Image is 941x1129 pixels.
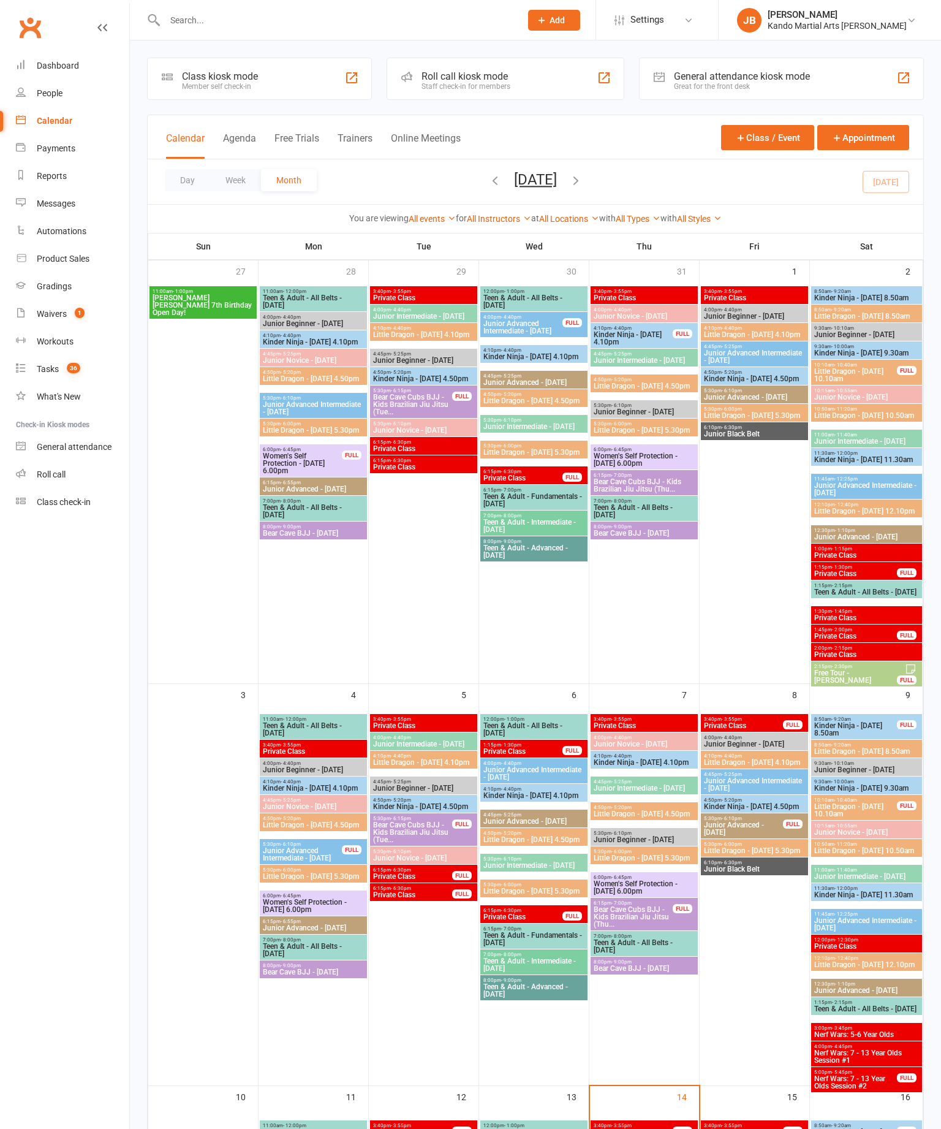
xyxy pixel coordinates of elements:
[897,568,916,577] div: FULL
[593,294,695,302] span: Private Class
[501,373,521,379] span: - 5:25pm
[483,519,585,533] span: Teen & Adult - Intermediate - [DATE]
[814,368,898,382] span: Little Dragon - [DATE] 10.10am
[262,401,365,416] span: Junior Advanced Intermediate - [DATE]
[834,388,857,393] span: - 10:55am
[593,403,695,408] span: 5:30pm
[262,498,365,504] span: 7:00pm
[391,370,411,375] span: - 5:20pm
[483,392,585,397] span: 4:50pm
[37,254,89,264] div: Product Sales
[703,313,806,320] span: Junior Beginner - [DATE]
[810,234,923,259] th: Sat
[372,331,475,338] span: Little Dragon - [DATE] 4.10pm
[814,313,920,320] span: Little Dragon - [DATE] 8.50am
[722,307,742,313] span: - 4:40pm
[166,132,205,159] button: Calendar
[831,344,854,349] span: - 10:00am
[611,447,632,452] span: - 6:45pm
[281,498,301,504] span: - 8:00pm
[372,370,475,375] span: 4:50pm
[262,289,365,294] span: 11:00am
[262,375,365,382] span: Little Dragon - [DATE] 4.50pm
[501,443,521,449] span: - 6:00pm
[611,473,632,478] span: - 7:00pm
[161,12,512,29] input: Search...
[834,450,858,456] span: - 12:00pm
[674,70,810,82] div: General attendance kiosk mode
[814,588,920,596] span: Teen & Adult - All Belts - [DATE]
[152,294,254,316] span: [PERSON_NAME] [PERSON_NAME] 7th Birthday Open Day!
[369,234,479,259] th: Tue
[483,443,585,449] span: 5:30pm
[593,289,695,294] span: 3:40pm
[372,388,453,393] span: 5:30pm
[37,143,75,153] div: Payments
[75,308,85,318] span: 1
[703,349,806,364] span: Junior Advanced Intermediate - [DATE]
[262,504,365,519] span: Teen & Adult - All Belts - [DATE]
[768,20,907,31] div: Kando Martial Arts [PERSON_NAME]
[814,393,920,401] span: Junior Novice - [DATE]
[483,469,563,474] span: 6:15pm
[262,395,365,401] span: 5:30pm
[37,199,75,208] div: Messages
[236,260,258,281] div: 27
[593,307,695,313] span: 4:00pm
[897,631,916,640] div: FULL
[814,609,920,614] span: 1:30pm
[814,570,898,577] span: Private Class
[832,609,852,614] span: - 1:45pm
[372,421,475,427] span: 5:30pm
[814,294,920,302] span: Kinder Ninja - [DATE] 8.50am
[814,645,920,651] span: 2:00pm
[722,289,742,294] span: - 3:55pm
[262,485,365,493] span: Junior Advanced - [DATE]
[814,388,920,393] span: 10:15am
[593,331,673,346] span: Kinder Ninja - [DATE] 4.10pm
[814,482,920,496] span: Junior Advanced Intermediate - [DATE]
[16,135,129,162] a: Payments
[593,473,695,478] span: 6:15pm
[814,450,920,456] span: 11:30am
[37,364,59,374] div: Tasks
[611,289,632,294] span: - 3:55pm
[703,370,806,375] span: 4:50pm
[391,458,411,463] span: - 6:30pm
[16,273,129,300] a: Gradings
[703,331,806,338] span: Little Dragon - [DATE] 4.10pm
[589,234,700,259] th: Thu
[831,307,851,313] span: - 9:20am
[814,664,898,669] span: 2:15pm
[37,392,81,401] div: What's New
[372,393,453,416] span: Bear Cave Cubs BJJ - Kids Brazilian Jiu Jitsu (Tue...
[182,82,258,91] div: Member self check-in
[814,583,920,588] span: 1:15pm
[832,564,852,570] span: - 1:30pm
[483,397,585,405] span: Little Dragon - [DATE] 4.50pm
[905,260,923,281] div: 2
[768,9,907,20] div: [PERSON_NAME]
[814,627,898,633] span: 1:45pm
[814,476,920,482] span: 11:45am
[703,289,806,294] span: 3:40pm
[700,234,810,259] th: Fri
[703,393,806,401] span: Junior Advanced - [DATE]
[611,351,632,357] span: - 5:25pm
[593,524,695,530] span: 8:00pm
[16,162,129,190] a: Reports
[703,307,806,313] span: 4:00pm
[703,344,806,349] span: 4:45pm
[37,442,111,452] div: General attendance
[16,461,129,488] a: Roll call
[817,125,909,150] button: Appointment
[456,213,467,223] strong: for
[342,450,361,460] div: FULL
[593,313,695,320] span: Junior Novice - [DATE]
[483,373,585,379] span: 4:45pm
[37,88,62,98] div: People
[262,524,365,530] span: 8:00pm
[372,307,475,313] span: 4:00pm
[611,498,632,504] span: - 8:00pm
[262,333,365,338] span: 4:10pm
